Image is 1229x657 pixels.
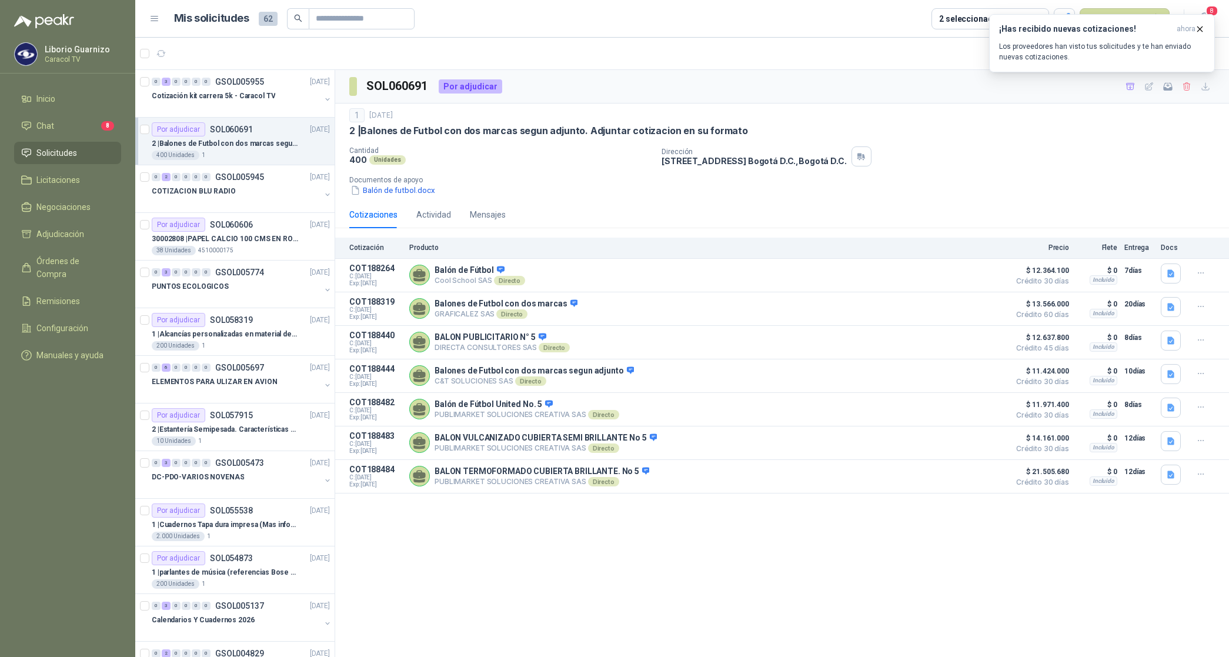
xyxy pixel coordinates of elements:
[135,118,335,165] a: Por adjudicarSOL060691[DATE] 2 |Balones de Futbol con dos marcas segun adjunto. Adjuntar cotizaci...
[310,219,330,231] p: [DATE]
[162,268,171,276] div: 3
[36,322,88,335] span: Configuración
[588,477,619,486] div: Directo
[1124,364,1154,378] p: 10 días
[349,208,398,221] div: Cotizaciones
[215,173,264,181] p: GSOL005945
[349,280,402,287] span: Exp: [DATE]
[14,250,121,285] a: Órdenes de Compra
[369,110,393,121] p: [DATE]
[349,273,402,280] span: C: [DATE]
[207,532,211,541] p: 1
[1090,275,1117,285] div: Incluido
[152,599,332,636] a: 0 3 0 0 0 0 GSOL005137[DATE] Calendarios Y Cuadernos 2026
[152,376,277,388] p: ELEMENTOS PARA ULIZAR EN AVION
[14,115,121,137] a: Chat8
[349,297,402,306] p: COT188319
[135,546,335,594] a: Por adjudicarSOL054873[DATE] 1 |parlantes de música (referencias Bose o Alexa) CON MARCACION 1 LO...
[36,92,55,105] span: Inicio
[1010,398,1069,412] span: $ 11.971.400
[1010,345,1069,352] span: Crédito 45 días
[202,268,211,276] div: 0
[210,316,253,324] p: SOL058319
[1090,376,1117,385] div: Incluido
[135,213,335,261] a: Por adjudicarSOL060606[DATE] 30002808 |PAPEL CALCIO 100 CMS EN ROLLO DE 100 GR38 Unidades4510000175
[1010,297,1069,311] span: $ 13.566.000
[435,276,525,285] p: Cool School SAS
[36,146,77,159] span: Solicitudes
[496,309,527,319] div: Directo
[192,78,201,86] div: 0
[152,503,205,518] div: Por adjudicar
[1124,244,1154,252] p: Entrega
[310,362,330,373] p: [DATE]
[192,173,201,181] div: 0
[14,88,121,110] a: Inicio
[1080,8,1170,29] button: Nueva solicitud
[435,433,657,443] p: BALON VULCANIZADO CUBIERTA SEMI BRILLANTE No 5
[1124,398,1154,412] p: 8 días
[588,410,619,419] div: Directo
[14,290,121,312] a: Remisiones
[349,381,402,388] span: Exp: [DATE]
[152,532,205,541] div: 2.000 Unidades
[1010,244,1069,252] p: Precio
[349,146,652,155] p: Cantidad
[210,411,253,419] p: SOL057915
[470,208,506,221] div: Mensajes
[1010,331,1069,345] span: $ 12.637.800
[1090,476,1117,486] div: Incluido
[152,218,205,232] div: Por adjudicar
[15,43,37,65] img: Company Logo
[435,399,619,410] p: Balón de Fútbol United No. 5
[1090,409,1117,419] div: Incluido
[310,124,330,135] p: [DATE]
[349,465,402,474] p: COT188484
[14,344,121,366] a: Manuales y ayuda
[215,602,264,610] p: GSOL005137
[999,24,1172,34] h3: ¡Has recibido nuevas cotizaciones!
[172,268,181,276] div: 0
[435,366,634,376] p: Balones de Futbol con dos marcas segun adjunto
[36,174,80,186] span: Licitaciones
[152,91,275,102] p: Cotización kit carrera 5k - Caracol TV
[172,78,181,86] div: 0
[36,119,54,132] span: Chat
[1076,431,1117,445] p: $ 0
[435,410,619,419] p: PUBLIMARKET SOLUCIONES CREATIVA SAS
[1090,443,1117,452] div: Incluido
[198,246,233,255] p: 4510000175
[182,459,191,467] div: 0
[152,363,161,372] div: 0
[45,45,118,54] p: Liborio Guarnizo
[152,567,298,578] p: 1 | parlantes de música (referencias Bose o Alexa) CON MARCACION 1 LOGO (Mas datos en el adjunto)
[439,79,502,94] div: Por adjudicar
[152,459,161,467] div: 0
[152,170,332,208] a: 0 2 0 0 0 0 GSOL005945[DATE] COTIZACION BLU RADIO
[14,196,121,218] a: Negociaciones
[14,223,121,245] a: Adjudicación
[349,306,402,314] span: C: [DATE]
[515,376,546,386] div: Directo
[135,499,335,546] a: Por adjudicarSOL055538[DATE] 1 |Cuadernos Tapa dura impresa (Mas informacion en el adjunto)2.000 ...
[349,331,402,340] p: COT188440
[435,332,570,343] p: BALON PUBLICITARIO N° 5
[14,142,121,164] a: Solicitudes
[1076,364,1117,378] p: $ 0
[349,340,402,347] span: C: [DATE]
[101,121,114,131] span: 8
[1076,465,1117,479] p: $ 0
[349,398,402,407] p: COT188482
[152,579,199,589] div: 200 Unidades
[349,448,402,455] span: Exp: [DATE]
[1124,431,1154,445] p: 12 días
[152,234,298,245] p: 30002808 | PAPEL CALCIO 100 CMS EN ROLLO DE 100 GR
[152,615,255,626] p: Calendarios Y Cuadernos 2026
[135,403,335,451] a: Por adjudicarSOL057915[DATE] 2 |Estantería Semipesada. Características en el adjunto10 Unidades1
[1010,364,1069,378] span: $ 11.424.000
[215,78,264,86] p: GSOL005955
[152,551,205,565] div: Por adjudicar
[152,313,205,327] div: Por adjudicar
[1194,8,1215,29] button: 8
[172,363,181,372] div: 0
